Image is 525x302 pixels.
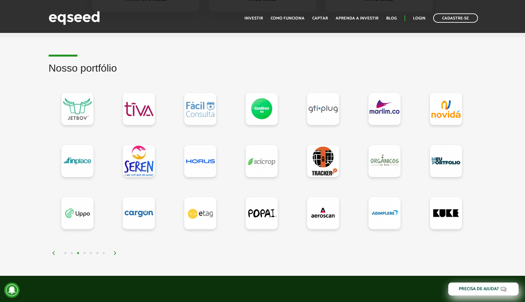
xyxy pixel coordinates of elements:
a: Login [413,16,426,20]
a: Fácil Consulta [184,93,216,125]
a: Novidá [430,93,462,125]
a: Finplace [61,145,93,177]
a: GTI PLUG [307,93,339,125]
a: Captar [312,16,328,20]
button: 1 of 3 [62,250,68,257]
a: Orgânicos in Box [369,145,401,177]
a: Tiva [123,93,155,125]
a: Investir [244,16,263,20]
img: arrow%20right.svg [113,251,117,255]
button: 7 of 3 [100,250,107,257]
a: Etag Digital [184,197,216,229]
h2: Nosso portfólio [49,63,477,83]
button: 4 of 3 [81,250,88,257]
img: EqSeed [49,10,100,27]
button: 3 of 3 [75,250,81,257]
a: Popai Snack [246,197,278,229]
a: Adimplere [369,197,401,229]
a: MeuPortfolio [430,145,462,177]
a: CargOn [123,197,155,229]
a: Aprenda a investir [336,16,378,20]
a: Marlim.co [369,93,401,125]
a: JetBov [61,93,93,125]
a: Seren [123,145,155,177]
a: Cadastre-se [433,13,478,23]
a: HandOver [246,93,278,125]
img: arrow%20left.svg [52,251,56,255]
a: Uppo [61,197,93,229]
a: SciCrop [246,145,278,177]
button: 5 of 3 [88,250,94,257]
a: Aeroscan [307,197,339,229]
a: HORUS [184,145,216,177]
a: Como funciona [271,16,305,20]
a: Blog [386,16,397,20]
a: TrackerUp [307,145,339,177]
button: 6 of 3 [94,250,100,257]
button: 2 of 3 [68,250,75,257]
a: Kuke [430,197,462,229]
